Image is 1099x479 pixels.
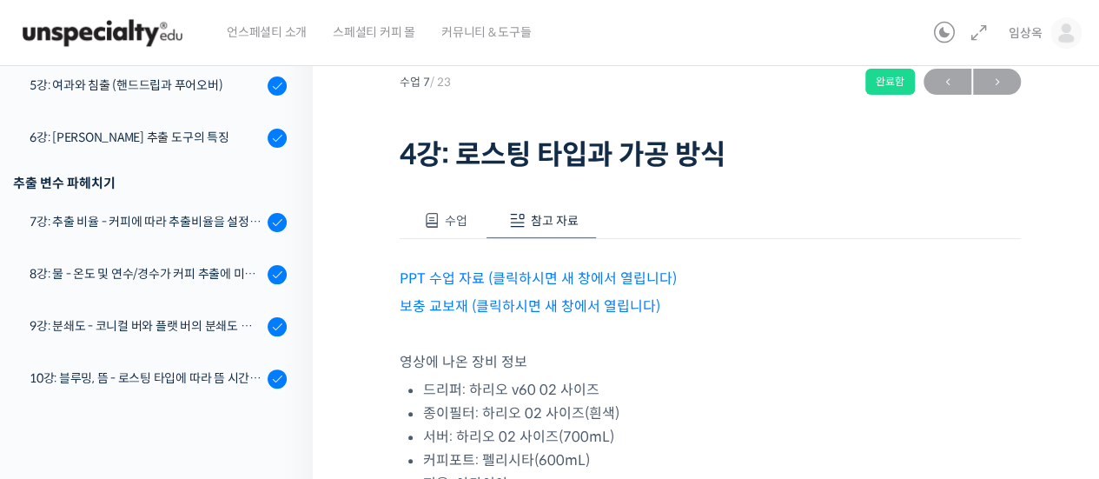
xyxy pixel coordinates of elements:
div: 5강: 여과와 침출 (핸드드립과 푸어오버) [30,76,262,95]
span: 설정 [268,361,289,375]
div: 7강: 추출 비율 - 커피에 따라 추출비율을 설정하는 방법 [30,212,262,231]
span: → [973,70,1021,94]
div: 8강: 물 - 온도 및 연수/경수가 커피 추출에 미치는 영향 [30,264,262,283]
li: 서버: 하리오 02 사이즈(700mL) [423,425,1021,449]
a: 설정 [224,335,334,378]
span: 홈 [55,361,65,375]
a: ←이전 [924,69,971,95]
div: 6강: [PERSON_NAME] 추출 도구의 특징 [30,128,262,147]
a: 홈 [5,335,115,378]
li: 드리퍼: 하리오 v60 02 사이즈 [423,378,1021,402]
span: ← [924,70,971,94]
span: 임상옥 [1009,25,1042,41]
li: 커피포트: 펠리시타(600mL) [423,449,1021,472]
div: 추출 변수 파헤치기 [13,171,287,195]
h1: 4강: 로스팅 타입과 가공 방식 [400,138,1021,171]
p: 영상에 나온 장비 정보 [400,350,1021,374]
div: 완료함 [865,69,915,95]
div: 9강: 분쇄도 - 코니컬 버와 플랫 버의 분쇄도 차이는 왜 추출 결과물에 영향을 미치는가 [30,316,262,336]
a: 다음→ [973,69,1021,95]
a: 대화 [115,335,224,378]
a: PPT 수업 자료 (클릭하시면 새 창에서 열립니다) [400,269,677,288]
span: 수업 7 [400,77,451,88]
span: / 23 [430,75,451,90]
span: 대화 [159,362,180,376]
span: 수업 [445,213,467,229]
a: 보충 교보재 (클릭하시면 새 창에서 열립니다) [400,297,660,316]
li: 종이필터: 하리오 02 사이즈(흰색) [423,402,1021,425]
div: 10강: 블루밍, 뜸 - 로스팅 타입에 따라 뜸 시간을 다르게 해야 하는 이유 [30,369,262,388]
span: 참고 자료 [531,213,579,229]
